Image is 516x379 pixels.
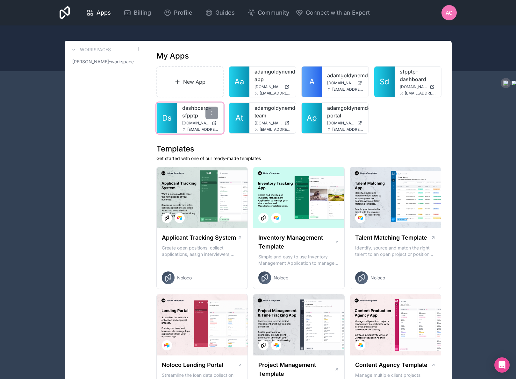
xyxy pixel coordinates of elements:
span: [EMAIL_ADDRESS][DOMAIN_NAME] [187,127,219,132]
span: Apps [97,8,111,17]
a: [DOMAIN_NAME] [182,121,219,126]
a: adamgoldynemd-team [254,104,291,119]
h1: My Apps [156,51,189,61]
span: Ap [307,113,317,123]
div: Open Intercom Messenger [494,357,510,373]
h1: Content Agency Template [355,361,427,369]
span: AG [446,9,453,17]
a: [PERSON_NAME]-workspace [70,56,141,67]
span: Billing [134,8,151,17]
span: A [309,77,315,87]
span: Noloco [177,275,192,281]
a: Sd [374,67,395,97]
a: adamgoldynemd-app [254,68,291,83]
img: Airtable Logo [164,343,169,348]
img: Airtable Logo [177,215,182,221]
img: Airtable Logo [358,343,363,348]
a: [DOMAIN_NAME] [254,121,291,126]
span: [EMAIL_ADDRESS][DOMAIN_NAME] [332,87,363,92]
h1: Talent Matching Template [355,233,427,242]
a: A [302,67,322,97]
p: Identify, source and match the right talent to an open project or position with our Talent Matchi... [355,245,436,257]
img: Airtable Logo [358,215,363,221]
span: Ds [162,113,172,123]
h1: Noloco Lending Portal [162,361,223,369]
button: Connect with an Expert [296,8,370,17]
span: At [235,113,243,123]
h1: Templates [156,144,441,154]
a: [DOMAIN_NAME] [327,81,363,86]
span: [PERSON_NAME]-workspace [72,59,134,65]
span: Guides [215,8,235,17]
span: [EMAIL_ADDRESS][DOMAIN_NAME] [332,127,363,132]
span: [DOMAIN_NAME] [254,84,282,89]
a: [DOMAIN_NAME] [400,84,436,89]
a: Ap [302,103,322,133]
span: [DOMAIN_NAME] [400,84,427,89]
h3: Workspaces [80,46,111,53]
a: New App [156,66,224,97]
a: Profile [159,6,197,20]
a: Guides [200,6,240,20]
span: Profile [174,8,192,17]
a: [DOMAIN_NAME] [254,84,291,89]
p: Simple and easy to use Inventory Management Application to manage your stock, orders and Manufact... [258,254,339,266]
h1: Inventory Management Template [258,233,335,251]
a: [DOMAIN_NAME] [327,121,363,126]
a: adamgoldynemd [327,72,363,79]
span: Noloco [370,275,385,281]
span: [DOMAIN_NAME] [254,121,282,126]
a: adamgoldynemd-portal [327,104,363,119]
a: Community [242,6,294,20]
span: Connect with an Expert [306,8,370,17]
span: Community [258,8,289,17]
span: Aa [234,77,244,87]
span: Sd [380,77,389,87]
span: [DOMAIN_NAME] [327,81,355,86]
a: Workspaces [70,46,111,53]
a: dashboard-sfpptp [182,104,219,119]
span: [EMAIL_ADDRESS][DOMAIN_NAME] [260,127,291,132]
a: Aa [229,67,249,97]
h1: Project Management Template [258,361,334,378]
a: Apps [81,6,116,20]
a: Billing [118,6,156,20]
span: [DOMAIN_NAME] [182,121,210,126]
a: sfpptp-dashboard [400,68,436,83]
img: Airtable Logo [274,215,279,221]
span: [EMAIL_ADDRESS][DOMAIN_NAME] [405,91,436,96]
h1: Applicant Tracking System [162,233,236,242]
span: [DOMAIN_NAME] [327,121,355,126]
p: Create open positions, collect applications, assign interviewers, centralise candidate feedback a... [162,245,243,257]
p: Get started with one of our ready-made templates [156,155,441,162]
a: At [229,103,249,133]
span: Noloco [274,275,288,281]
a: Ds [157,103,177,133]
span: [EMAIL_ADDRESS][DOMAIN_NAME] [260,91,291,96]
img: Airtable Logo [274,343,279,348]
